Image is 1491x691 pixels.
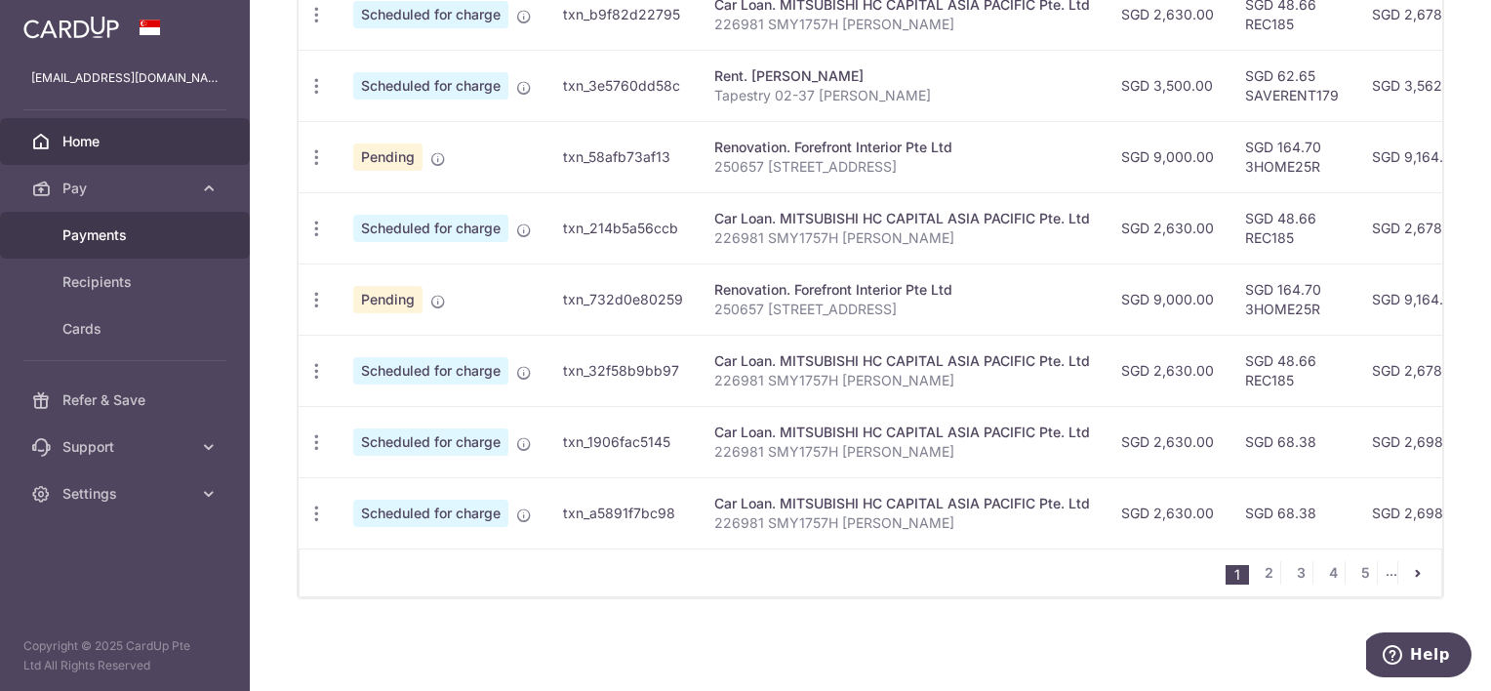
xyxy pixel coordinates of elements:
td: SGD 164.70 3HOME25R [1229,121,1356,192]
td: SGD 48.66 REC185 [1229,335,1356,406]
p: 226981 SMY1757H [PERSON_NAME] [714,15,1090,34]
td: SGD 2,630.00 [1106,477,1229,549]
td: SGD 164.70 3HOME25R [1229,264,1356,335]
td: txn_32f58b9bb97 [547,335,699,406]
span: Pay [62,179,191,198]
nav: pager [1226,549,1441,596]
td: SGD 68.38 [1229,406,1356,477]
td: SGD 9,164.70 [1356,121,1480,192]
td: SGD 3,562.65 [1356,50,1480,121]
td: txn_732d0e80259 [547,264,699,335]
td: txn_a5891f7bc98 [547,477,699,549]
p: 226981 SMY1757H [PERSON_NAME] [714,442,1090,462]
td: SGD 2,630.00 [1106,406,1229,477]
div: Car Loan. MITSUBISHI HC CAPITAL ASIA PACIFIC Pte. Ltd [714,351,1090,371]
td: SGD 9,000.00 [1106,264,1229,335]
a: 2 [1257,561,1280,585]
a: 3 [1289,561,1312,585]
a: 4 [1321,561,1345,585]
div: Rent. [PERSON_NAME] [714,66,1090,86]
img: CardUp [23,16,119,39]
span: Home [62,132,191,151]
a: 5 [1353,561,1377,585]
div: Renovation. Forefront Interior Pte Ltd [714,138,1090,157]
td: SGD 2,630.00 [1106,335,1229,406]
span: Pending [353,286,423,313]
span: Scheduled for charge [353,500,508,527]
div: Car Loan. MITSUBISHI HC CAPITAL ASIA PACIFIC Pte. Ltd [714,209,1090,228]
td: SGD 2,630.00 [1106,192,1229,264]
td: SGD 2,698.38 [1356,477,1480,549]
p: Tapestry 02-37 [PERSON_NAME] [714,86,1090,105]
span: Settings [62,484,191,504]
span: Scheduled for charge [353,357,508,385]
span: Payments [62,225,191,245]
td: SGD 62.65 SAVERENT179 [1229,50,1356,121]
div: Car Loan. MITSUBISHI HC CAPITAL ASIA PACIFIC Pte. Ltd [714,494,1090,513]
span: Scheduled for charge [353,215,508,242]
span: Scheduled for charge [353,72,508,100]
td: SGD 48.66 REC185 [1229,192,1356,264]
span: Support [62,437,191,457]
li: 1 [1226,565,1249,585]
span: Refer & Save [62,390,191,410]
td: SGD 2,678.66 [1356,192,1480,264]
div: Renovation. Forefront Interior Pte Ltd [714,280,1090,300]
span: Pending [353,143,423,171]
td: SGD 2,678.66 [1356,335,1480,406]
td: SGD 3,500.00 [1106,50,1229,121]
td: SGD 9,164.70 [1356,264,1480,335]
td: txn_214b5a56ccb [547,192,699,264]
p: 250657 [STREET_ADDRESS] [714,300,1090,319]
p: 226981 SMY1757H [PERSON_NAME] [714,228,1090,248]
p: 226981 SMY1757H [PERSON_NAME] [714,513,1090,533]
td: SGD 68.38 [1229,477,1356,549]
span: Cards [62,319,191,339]
p: 226981 SMY1757H [PERSON_NAME] [714,371,1090,390]
p: 250657 [STREET_ADDRESS] [714,157,1090,177]
td: SGD 9,000.00 [1106,121,1229,192]
span: Recipients [62,272,191,292]
td: txn_3e5760dd58c [547,50,699,121]
div: Car Loan. MITSUBISHI HC CAPITAL ASIA PACIFIC Pte. Ltd [714,423,1090,442]
td: SGD 2,698.38 [1356,406,1480,477]
td: txn_1906fac5145 [547,406,699,477]
iframe: Opens a widget where you can find more information [1366,632,1471,681]
li: ... [1386,561,1398,585]
p: [EMAIL_ADDRESS][DOMAIN_NAME] [31,68,219,88]
span: Scheduled for charge [353,1,508,28]
td: txn_58afb73af13 [547,121,699,192]
span: Scheduled for charge [353,428,508,456]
